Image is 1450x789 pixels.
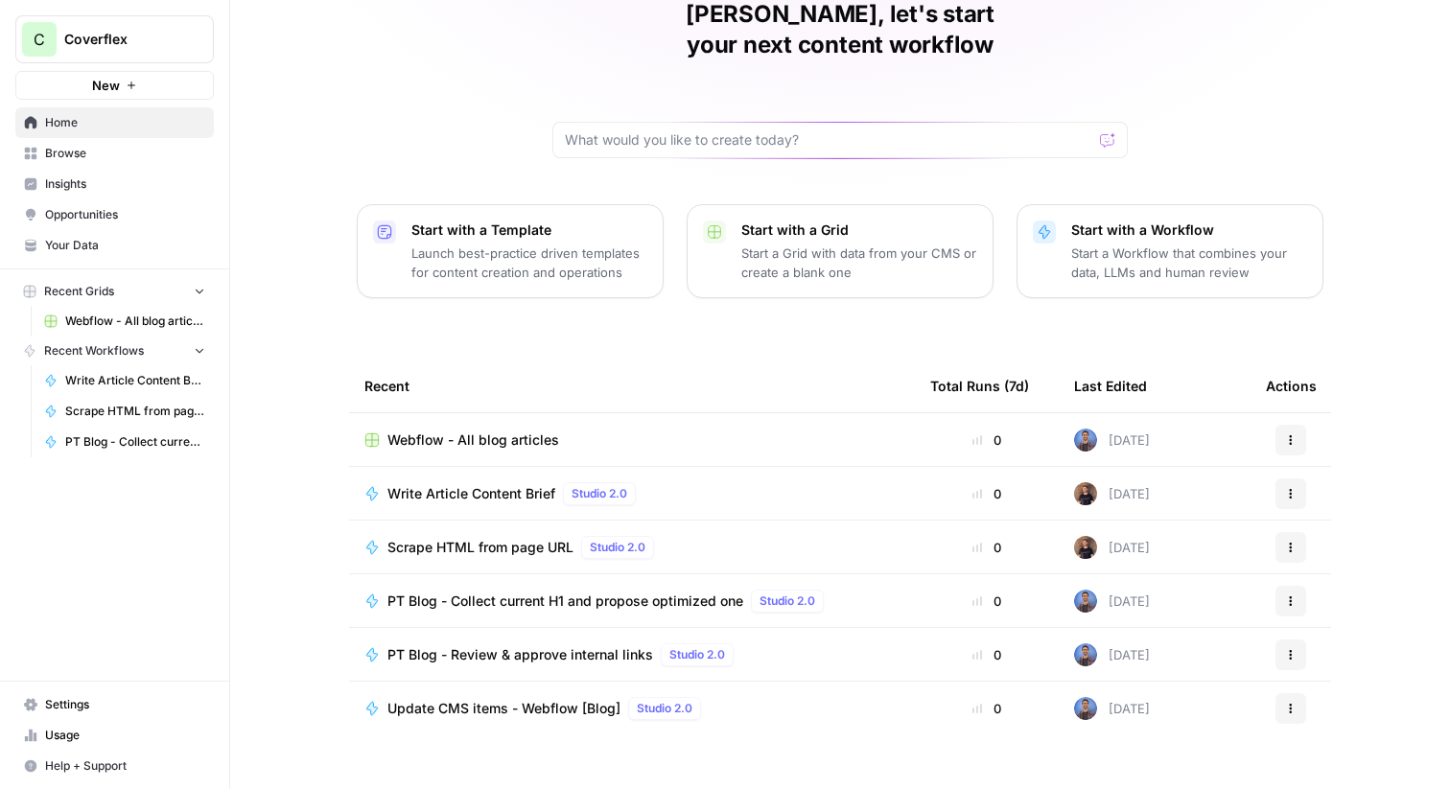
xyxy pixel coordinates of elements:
button: Start with a WorkflowStart a Workflow that combines your data, LLMs and human review [1017,204,1323,298]
span: New [92,76,120,95]
span: Opportunities [45,206,205,223]
span: PT Blog - Collect current H1 and propose optimized one [65,433,205,451]
span: Write Article Content Brief [387,484,555,503]
span: Browse [45,145,205,162]
img: 8dgvl2axcpprs7q7j2jwhl8hudka [1074,429,1097,452]
a: PT Blog - Collect current H1 and propose optimized one [35,427,214,457]
a: Webflow - All blog articles [35,306,214,336]
span: Recent Workflows [44,342,144,360]
a: Settings [15,689,214,720]
span: Home [45,114,205,131]
img: 8dgvl2axcpprs7q7j2jwhl8hudka [1074,590,1097,613]
span: Settings [45,696,205,713]
span: Insights [45,175,205,193]
div: [DATE] [1074,590,1150,613]
input: What would you like to create today? [565,130,1092,150]
a: Scrape HTML from page URLStudio 2.0 [364,536,900,559]
div: 0 [930,645,1043,664]
button: Workspace: Coverflex [15,15,214,63]
div: Actions [1266,360,1317,412]
img: 7xa9tdg7y5de3echfrwk6h65x935 [1074,536,1097,559]
img: 8dgvl2axcpprs7q7j2jwhl8hudka [1074,643,1097,666]
a: PT Blog - Review & approve internal linksStudio 2.0 [364,643,900,666]
span: Studio 2.0 [590,539,645,556]
span: Studio 2.0 [669,646,725,663]
a: Usage [15,720,214,751]
div: [DATE] [1074,482,1150,505]
span: Scrape HTML from page URL [65,403,205,420]
p: Start with a Grid [741,220,977,240]
div: Total Runs (7d) [930,360,1029,412]
a: Webflow - All blog articles [364,430,900,450]
div: 0 [930,538,1043,557]
button: New [15,71,214,100]
span: C [34,28,45,51]
span: Your Data [45,237,205,254]
button: Help + Support [15,751,214,781]
span: Webflow - All blog articles [65,313,205,330]
span: Recent Grids [44,283,114,300]
span: PT Blog - Review & approve internal links [387,645,653,664]
span: Help + Support [45,757,205,775]
span: Coverflex [64,30,180,49]
div: 0 [930,430,1043,450]
p: Launch best-practice driven templates for content creation and operations [411,244,647,282]
span: Studio 2.0 [572,485,627,502]
span: Scrape HTML from page URL [387,538,573,557]
a: Write Article Content BriefStudio 2.0 [364,482,900,505]
a: PT Blog - Collect current H1 and propose optimized oneStudio 2.0 [364,590,900,613]
span: Studio 2.0 [760,592,815,610]
img: 7xa9tdg7y5de3echfrwk6h65x935 [1074,482,1097,505]
span: Update CMS items - Webflow [Blog] [387,699,620,718]
div: [DATE] [1074,697,1150,720]
div: [DATE] [1074,643,1150,666]
p: Start with a Workflow [1071,220,1307,240]
span: Webflow - All blog articles [387,430,559,450]
button: Start with a GridStart a Grid with data from your CMS or create a blank one [687,204,994,298]
p: Start with a Template [411,220,647,240]
div: [DATE] [1074,536,1150,559]
p: Start a Grid with data from your CMS or create a blank one [741,244,977,282]
a: Write Article Content Brief [35,365,214,396]
span: PT Blog - Collect current H1 and propose optimized one [387,592,743,611]
button: Recent Workflows [15,336,214,365]
div: 0 [930,484,1043,503]
div: Last Edited [1074,360,1147,412]
p: Start a Workflow that combines your data, LLMs and human review [1071,244,1307,282]
a: Home [15,107,214,138]
a: Opportunities [15,199,214,230]
span: Write Article Content Brief [65,372,205,389]
div: [DATE] [1074,429,1150,452]
div: Recent [364,360,900,412]
button: Start with a TemplateLaunch best-practice driven templates for content creation and operations [357,204,664,298]
button: Recent Grids [15,277,214,306]
a: Browse [15,138,214,169]
img: 8dgvl2axcpprs7q7j2jwhl8hudka [1074,697,1097,720]
a: Your Data [15,230,214,261]
a: Update CMS items - Webflow [Blog]Studio 2.0 [364,697,900,720]
span: Usage [45,727,205,744]
div: 0 [930,699,1043,718]
a: Insights [15,169,214,199]
span: Studio 2.0 [637,700,692,717]
a: Scrape HTML from page URL [35,396,214,427]
div: 0 [930,592,1043,611]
